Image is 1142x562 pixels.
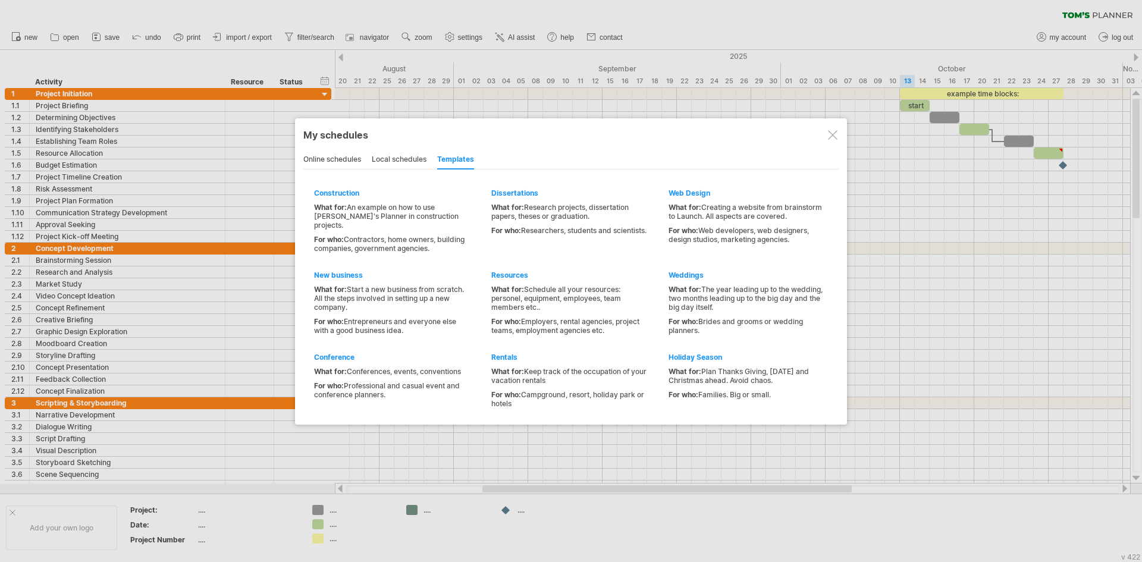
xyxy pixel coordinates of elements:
div: templates [437,150,474,169]
span: For who: [491,390,521,399]
span: For who: [314,381,344,390]
div: Start a new business from scratch. All the steps involved in setting up a new company. [314,285,469,312]
div: Campground, resort, holiday park or hotels [491,390,647,408]
span: What for: [314,203,347,212]
div: Web Design [669,189,824,197]
div: Rentals [491,353,647,362]
div: online schedules [303,150,361,169]
div: Dissertations [491,189,647,197]
div: Resources [491,271,647,280]
div: Researchers, students and scientists. [491,226,647,235]
div: My schedules [303,129,839,141]
div: Holiday Season [669,353,824,362]
div: The year leading up to the wedding, two months leading up to the big day and the big day itself. [669,285,824,312]
span: What for: [314,367,347,376]
span: What for: [669,203,701,212]
span: For who: [669,317,698,326]
div: Brides and grooms or wedding planners. [669,317,824,335]
div: Plan Thanks Giving, [DATE] and Christmas ahead. Avoid chaos. [669,367,824,385]
div: Families. Big or small. [669,390,824,399]
span: What for: [669,285,701,294]
span: What for: [314,285,347,294]
div: Web developers, web designers, design studios, marketing agencies. [669,226,824,244]
div: Schedule all your resources: personel, equipment, employees, team members etc.. [491,285,647,312]
div: local schedules [372,150,426,169]
span: For who: [491,317,521,326]
div: Entrepreneurs and everyone else with a good business idea. [314,317,469,335]
div: Keep track of the occupation of your vacation rentals [491,367,647,385]
div: Conferences, events, conventions [314,367,469,376]
span: For who: [314,317,344,326]
div: Contractors, home owners, building companies, government agencies. [314,235,469,253]
span: What for: [669,367,701,376]
span: What for: [491,367,524,376]
div: Conference [314,353,469,362]
span: What for: [491,203,524,212]
div: Construction [314,189,469,197]
div: Employers, rental agencies, project teams, employment agencies etc. [491,317,647,335]
div: Professional and casual event and conference planners. [314,381,469,399]
div: Research projects, dissertation papers, theses or graduation. [491,203,647,221]
span: For who: [669,390,698,399]
div: Weddings [669,271,824,280]
span: What for: [491,285,524,294]
div: New business [314,271,469,280]
span: For who: [314,235,344,244]
div: An example on how to use [PERSON_NAME]'s Planner in construction projects. [314,203,469,230]
span: For who: [669,226,698,235]
div: Creating a website from brainstorm to Launch. All aspects are covered. [669,203,824,221]
span: For who: [491,226,521,235]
